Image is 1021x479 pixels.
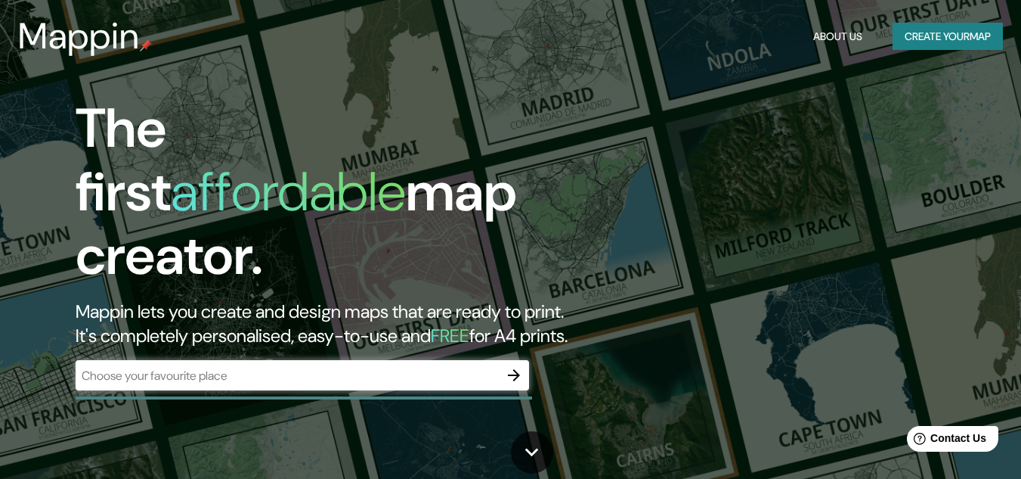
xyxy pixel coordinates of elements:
button: Create yourmap [893,23,1003,51]
input: Choose your favourite place [76,367,499,384]
button: About Us [807,23,868,51]
h5: FREE [431,324,469,347]
h1: The first map creator. [76,97,586,300]
iframe: Help widget launcher [886,420,1004,462]
h1: affordable [171,157,406,227]
h3: Mappin [18,15,140,58]
img: mappin-pin [140,39,152,51]
h2: Mappin lets you create and design maps that are ready to print. It's completely personalised, eas... [76,300,586,348]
